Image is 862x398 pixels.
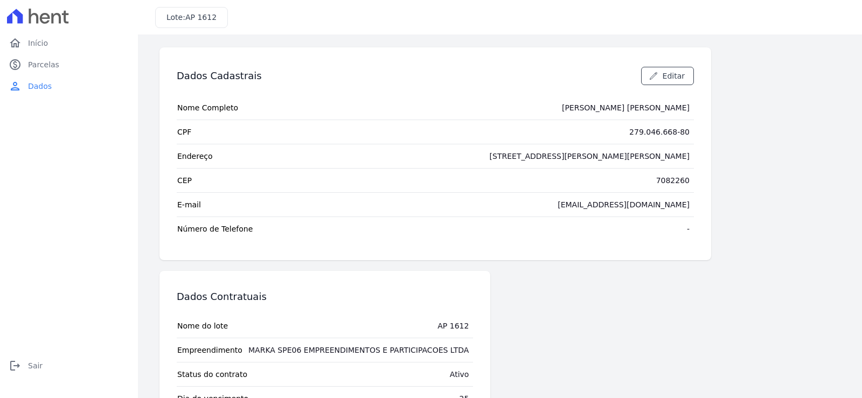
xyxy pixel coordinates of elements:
[177,69,262,82] h3: Dados Cadastrais
[4,75,134,97] a: personDados
[562,102,690,113] div: [PERSON_NAME] [PERSON_NAME]
[4,54,134,75] a: paidParcelas
[177,102,238,113] span: Nome Completo
[185,13,217,22] span: AP 1612
[177,290,267,303] h3: Dados Contratuais
[4,32,134,54] a: homeInício
[177,224,253,234] span: Número de Telefone
[450,369,469,380] div: Ativo
[177,320,228,331] span: Nome do lote
[663,71,685,81] span: Editar
[28,360,43,371] span: Sair
[248,345,469,355] div: MARKA SPE06 EMPREENDIMENTOS E PARTICIPACOES LTDA
[177,175,192,186] span: CEP
[177,369,247,380] span: Status do contrato
[28,38,48,48] span: Início
[687,224,690,234] div: -
[28,59,59,70] span: Parcelas
[177,127,191,137] span: CPF
[28,81,52,92] span: Dados
[177,199,201,210] span: E-mail
[558,199,690,210] div: [EMAIL_ADDRESS][DOMAIN_NAME]
[177,151,213,162] span: Endereço
[4,355,134,376] a: logoutSair
[177,345,242,355] span: Empreendimento
[9,37,22,50] i: home
[9,80,22,93] i: person
[437,320,469,331] div: AP 1612
[641,67,694,85] a: Editar
[166,12,217,23] h3: Lote:
[629,127,690,137] div: 279.046.668-80
[490,151,690,162] div: [STREET_ADDRESS][PERSON_NAME][PERSON_NAME]
[656,175,690,186] div: 7082260
[9,58,22,71] i: paid
[9,359,22,372] i: logout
